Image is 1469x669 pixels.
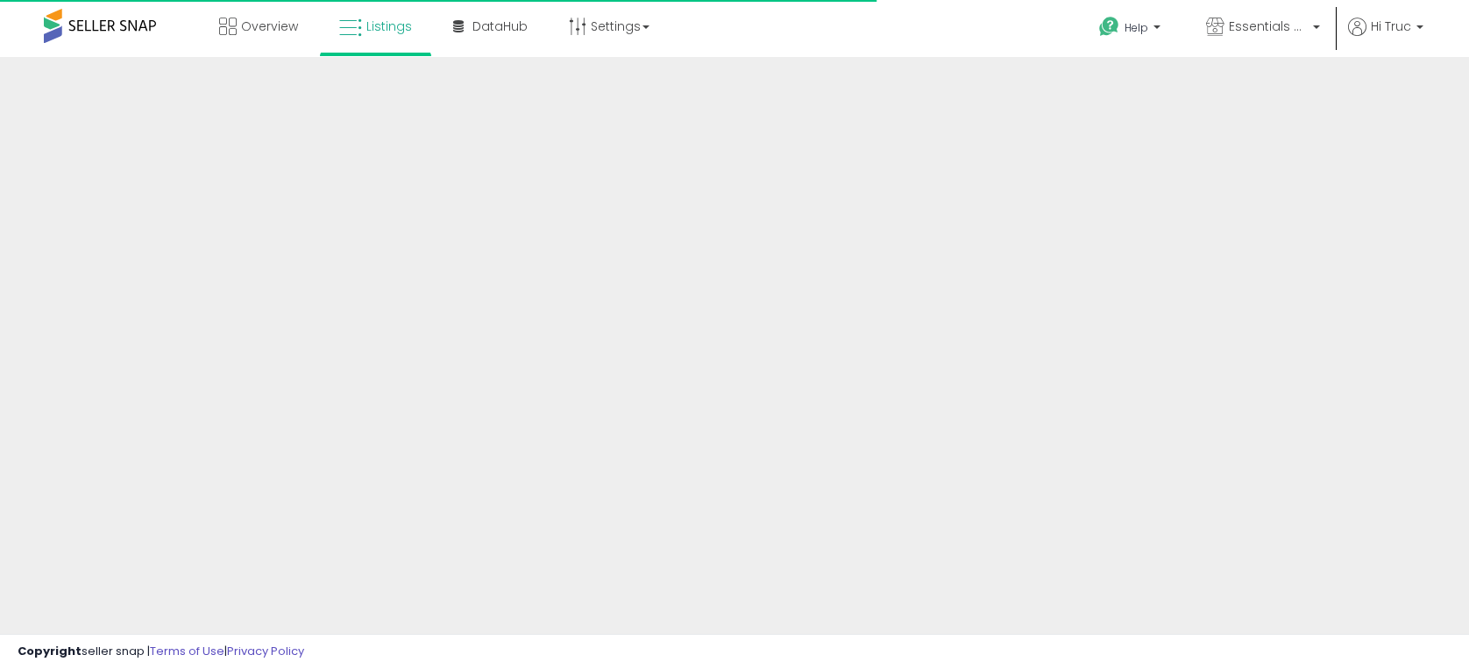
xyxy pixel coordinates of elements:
span: Help [1125,20,1148,35]
a: Privacy Policy [227,643,304,659]
i: Get Help [1098,16,1120,38]
a: Terms of Use [150,643,224,659]
span: Listings [366,18,412,35]
span: Hi Truc [1371,18,1411,35]
div: seller snap | | [18,644,304,660]
a: Help [1085,3,1178,57]
span: Essentials Hub Supply [1229,18,1308,35]
span: DataHub [472,18,528,35]
strong: Copyright [18,643,82,659]
a: Hi Truc [1348,18,1423,57]
span: Overview [241,18,298,35]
